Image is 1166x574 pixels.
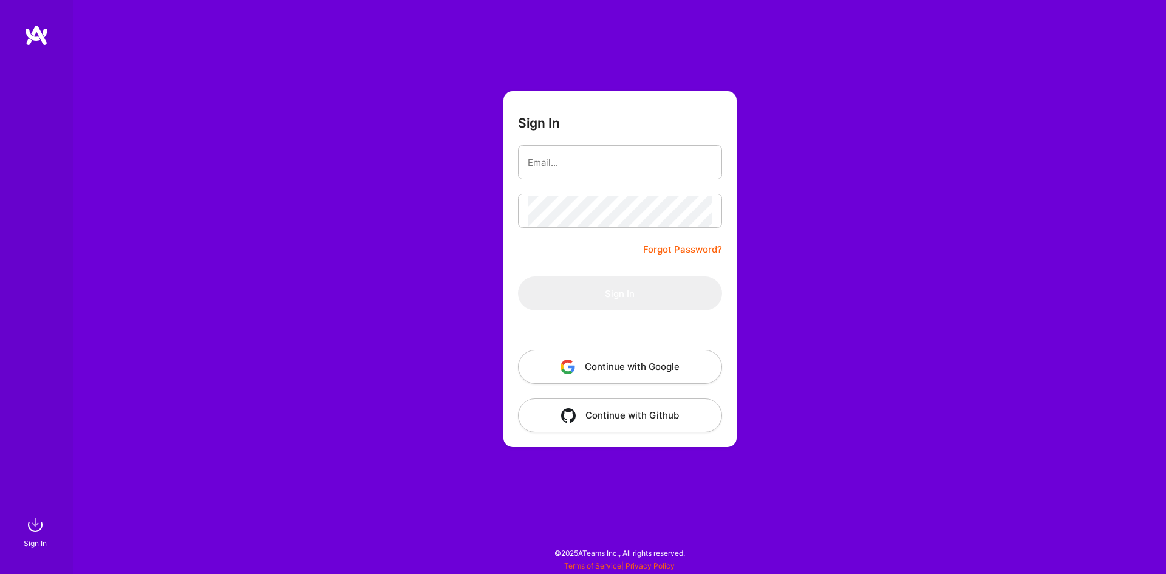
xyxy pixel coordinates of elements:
[561,360,575,374] img: icon
[518,398,722,432] button: Continue with Github
[564,561,675,570] span: |
[23,513,47,537] img: sign in
[626,561,675,570] a: Privacy Policy
[24,537,47,550] div: Sign In
[73,538,1166,568] div: © 2025 ATeams Inc., All rights reserved.
[643,242,722,257] a: Forgot Password?
[561,408,576,423] img: icon
[564,561,621,570] a: Terms of Service
[528,147,712,178] input: Email...
[518,115,560,131] h3: Sign In
[26,513,47,550] a: sign inSign In
[518,350,722,384] button: Continue with Google
[24,24,49,46] img: logo
[518,276,722,310] button: Sign In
